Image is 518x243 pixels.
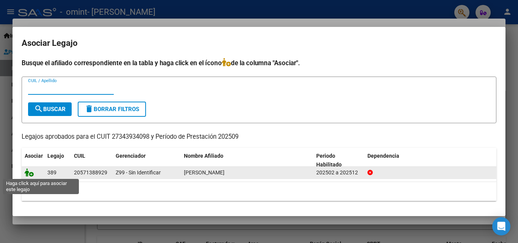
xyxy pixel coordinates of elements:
span: CUIL [74,153,85,159]
span: Gerenciador [116,153,146,159]
h2: Asociar Legajo [22,36,496,50]
p: Legajos aprobados para el CUIT 27343934098 y Período de Prestación 202509 [22,132,496,142]
mat-icon: search [34,104,43,113]
span: 389 [47,169,57,176]
h4: Busque el afiliado correspondiente en la tabla y haga click en el ícono de la columna "Asociar". [22,58,496,68]
datatable-header-cell: Asociar [22,148,44,173]
button: Buscar [28,102,72,116]
div: 20571388929 [74,168,107,177]
datatable-header-cell: Legajo [44,148,71,173]
span: LEDESMA MIGUEL ALVARO [184,169,224,176]
span: Asociar [25,153,43,159]
div: 1 registros [22,182,496,201]
span: Periodo Habilitado [316,153,342,168]
span: Borrar Filtros [85,106,139,113]
datatable-header-cell: Gerenciador [113,148,181,173]
span: Nombre Afiliado [184,153,223,159]
button: Borrar Filtros [78,102,146,117]
datatable-header-cell: Periodo Habilitado [313,148,364,173]
span: Buscar [34,106,66,113]
mat-icon: delete [85,104,94,113]
span: Legajo [47,153,64,159]
div: 202502 a 202512 [316,168,361,177]
datatable-header-cell: CUIL [71,148,113,173]
datatable-header-cell: Nombre Afiliado [181,148,313,173]
span: Dependencia [367,153,399,159]
datatable-header-cell: Dependencia [364,148,497,173]
div: Open Intercom Messenger [492,217,510,235]
span: Z99 - Sin Identificar [116,169,161,176]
